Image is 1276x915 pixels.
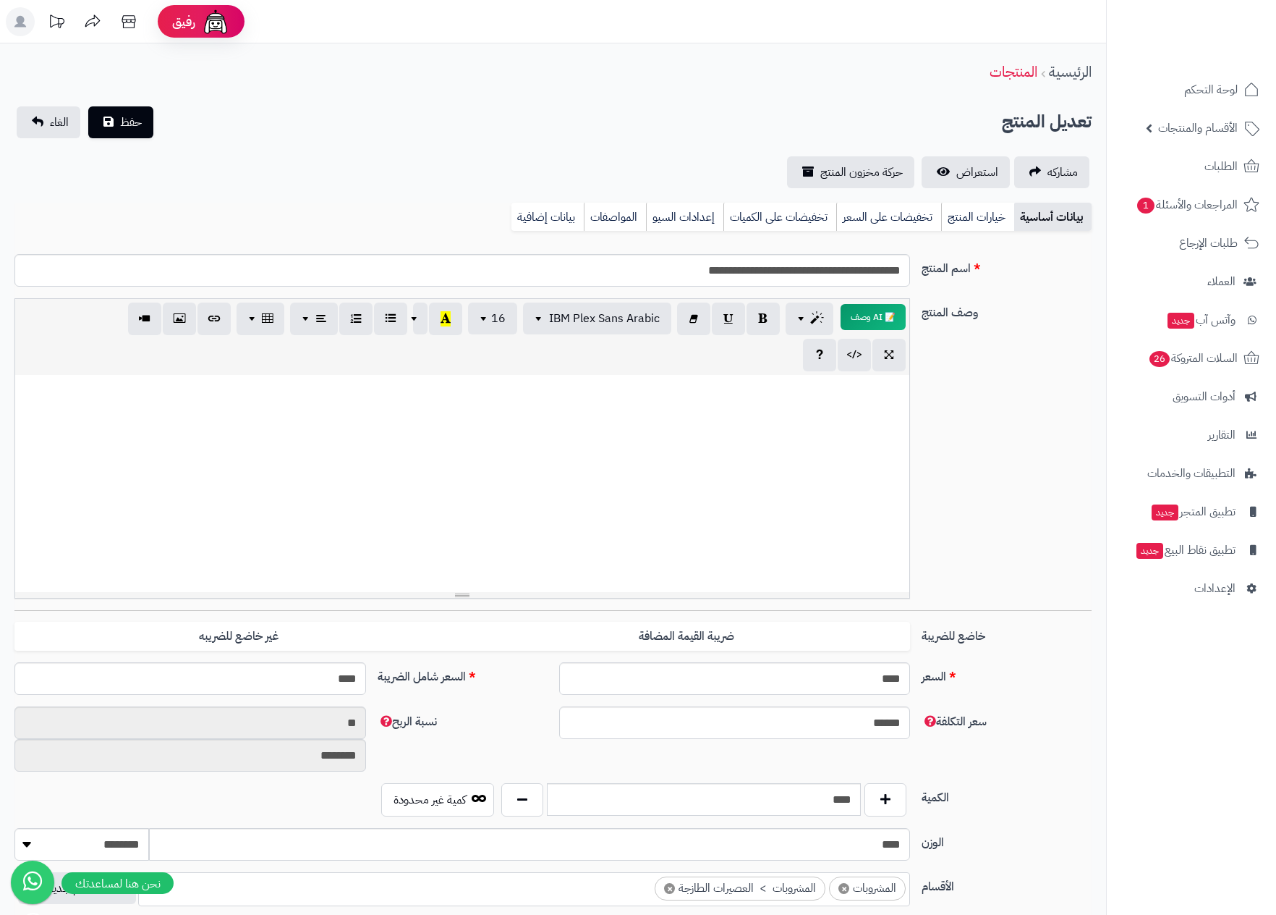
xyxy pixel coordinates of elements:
a: التطبيقات والخدمات [1115,456,1267,491]
span: رفيق [172,13,195,30]
span: أدوات التسويق [1173,387,1235,407]
a: طلبات الإرجاع [1115,226,1267,261]
span: الطلبات [1204,156,1238,177]
span: جديد [1167,313,1194,329]
span: تطبيق المتجر [1150,502,1235,522]
span: التقارير [1208,425,1235,445]
h2: تعديل المنتج [1002,107,1092,137]
span: وآتس آب [1166,310,1235,330]
span: العملاء [1207,271,1235,292]
span: جديد [1136,543,1163,559]
a: السلات المتروكة26 [1115,341,1267,376]
label: السعر شامل الضريبة [372,662,553,686]
span: 16 [491,310,506,327]
a: الإعدادات [1115,571,1267,606]
label: الوزن [916,828,1097,851]
span: × [664,883,675,894]
button: 16 [468,303,517,334]
label: وصف المنتج [916,298,1097,321]
a: تطبيق نقاط البيعجديد [1115,533,1267,568]
a: وآتس آبجديد [1115,303,1267,337]
a: مشاركه [1014,156,1089,188]
a: خيارات المنتج [941,203,1014,232]
a: استعراض [922,156,1010,188]
a: تخفيضات على الكميات [723,203,836,232]
span: المراجعات والأسئلة [1136,195,1238,215]
span: لوحة التحكم [1184,80,1238,100]
a: الغاء [17,106,80,138]
span: تطبيق نقاط البيع [1135,540,1235,560]
span: الغاء [50,114,69,131]
li: المشروبات > العصيرات الطازجة [655,877,825,901]
a: تخفيضات على السعر [836,203,941,232]
label: الكمية [916,783,1097,806]
a: المواصفات [584,203,646,232]
button: حفظ [88,106,153,138]
span: التطبيقات والخدمات [1147,463,1235,484]
span: طلبات الإرجاع [1179,233,1238,253]
span: IBM Plex Sans Arabic [549,310,660,327]
a: المنتجات [990,61,1037,83]
a: التقارير [1115,418,1267,452]
label: ضريبة القيمة المضافة [462,622,910,652]
a: الرئيسية [1049,61,1092,83]
span: 26 [1149,351,1170,368]
span: نسبة الربح [378,713,437,730]
img: ai-face.png [201,7,230,36]
a: تطبيق المتجرجديد [1115,494,1267,529]
a: إعدادات السيو [646,203,723,232]
label: خاضع للضريبة [916,622,1097,645]
button: IBM Plex Sans Arabic [523,303,671,334]
span: × [838,883,849,894]
li: المشروبات [829,877,906,901]
a: تحديثات المنصة [38,7,75,40]
span: استعراض [956,164,998,181]
span: جديد [1152,505,1178,520]
a: الطلبات [1115,149,1267,184]
span: مشاركه [1047,164,1078,181]
a: أدوات التسويق [1115,379,1267,414]
a: حركة مخزون المنتج [787,156,914,188]
label: الأقسام [916,872,1097,895]
span: حفظ [120,114,142,131]
a: بيانات إضافية [511,203,584,232]
label: اسم المنتج [916,254,1097,277]
a: لوحة التحكم [1115,72,1267,107]
button: 📝 AI وصف [841,304,906,330]
label: غير خاضع للضريبه [14,622,462,652]
a: المراجعات والأسئلة1 [1115,187,1267,222]
img: logo-2.png [1178,33,1262,63]
span: الإعدادات [1194,578,1235,599]
span: سعر التكلفة [922,713,987,730]
span: السلات المتروكة [1148,348,1238,368]
span: حركة مخزون المنتج [820,164,903,181]
a: العملاء [1115,264,1267,299]
label: السعر [916,662,1097,686]
span: 1 [1137,198,1155,214]
a: بيانات أساسية [1014,203,1092,232]
span: الأقسام والمنتجات [1158,118,1238,138]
